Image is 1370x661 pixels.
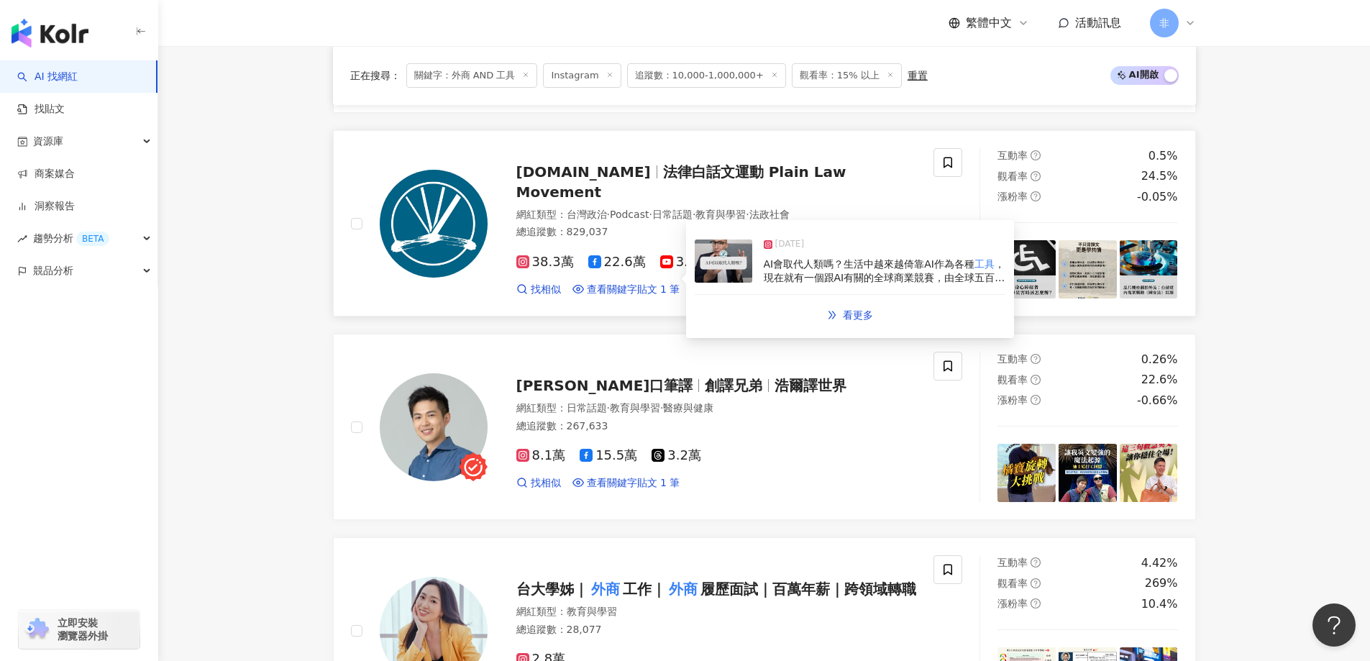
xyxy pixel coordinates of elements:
[749,209,790,220] span: 法政社會
[1075,16,1121,29] span: 活動訊息
[12,19,88,47] img: logo
[33,255,73,287] span: 競品分析
[1141,372,1178,388] div: 22.6%
[966,15,1012,31] span: 繁體中文
[649,209,652,220] span: ·
[350,70,401,81] span: 正在搜尋 ：
[1059,240,1117,298] img: post-image
[17,234,27,244] span: rise
[58,616,108,642] span: 立即安裝 瀏覽器外掛
[516,208,917,222] div: 網紅類型 ：
[333,334,1196,520] a: KOL Avatar[PERSON_NAME]口筆譯創譯兄弟浩爾譯世界網紅類型：日常話題·教育與學習·醫療與健康總追蹤數：267,6338.1萬15.5萬3.2萬找相似查看關鍵字貼文 1 筆互動...
[516,401,917,416] div: 網紅類型 ：
[792,63,902,88] span: 觀看率：15% 以上
[997,374,1028,386] span: 觀看率
[746,209,749,220] span: ·
[1031,598,1041,608] span: question-circle
[76,232,109,246] div: BETA
[1159,15,1169,31] span: 非
[33,222,109,255] span: 趨勢分析
[1120,444,1178,502] img: post-image
[1031,171,1041,181] span: question-circle
[516,476,561,491] a: 找相似
[1141,596,1178,612] div: 10.4%
[843,309,873,321] span: 看更多
[516,283,561,297] a: 找相似
[567,402,607,414] span: 日常話題
[1031,375,1041,385] span: question-circle
[607,402,610,414] span: ·
[1137,393,1178,409] div: -0.66%
[1031,395,1041,405] span: question-circle
[666,578,700,601] mark: 外商
[516,605,917,619] div: 網紅類型 ：
[997,578,1028,589] span: 觀看率
[17,102,65,117] a: 找貼文
[997,240,1056,298] img: post-image
[333,130,1196,316] a: KOL Avatar[DOMAIN_NAME]法律白話文運動 Plain Law Movement網紅類型：台灣政治·Podcast·日常話題·教育與學習·法政社會總追蹤數：829,03738....
[406,63,538,88] span: 關鍵字：外商 AND 工具
[660,255,710,270] span: 3.8萬
[827,310,837,320] span: double-right
[588,255,646,270] span: 22.6萬
[693,209,695,220] span: ·
[764,258,974,270] span: AI會取代人類嗎？​ 生活中越來越倚靠AI作為各種
[997,598,1028,609] span: 漲粉率
[516,448,566,463] span: 8.1萬
[1031,354,1041,364] span: question-circle
[997,394,1028,406] span: 漲粉率
[610,209,649,220] span: Podcast
[516,623,917,637] div: 總追蹤數 ： 28,077
[1031,191,1041,201] span: question-circle
[531,476,561,491] span: 找相似
[516,225,917,240] div: 總追蹤數 ： 829,037
[1141,352,1178,368] div: 0.26%
[572,476,680,491] a: 查看關鍵字貼文 1 筆
[1059,444,1117,502] img: post-image
[588,578,623,601] mark: 外商
[1145,575,1178,591] div: 269%
[580,448,637,463] span: 15.5萬
[775,377,846,394] span: 浩爾譯世界
[1031,578,1041,588] span: question-circle
[17,70,78,84] a: searchAI 找網紅
[23,618,51,641] img: chrome extension
[652,209,693,220] span: 日常話題
[516,163,651,181] span: [DOMAIN_NAME]
[908,70,928,81] div: 重置
[1148,148,1178,164] div: 0.5%
[380,373,488,481] img: KOL Avatar
[695,209,746,220] span: 教育與學習
[1031,557,1041,567] span: question-circle
[1120,240,1178,298] img: post-image
[812,301,888,329] a: double-right看更多
[587,283,680,297] span: 查看關鍵字貼文 1 筆
[1141,168,1178,184] div: 24.5%
[516,255,574,270] span: 38.3萬
[652,448,701,463] span: 3.2萬
[997,557,1028,568] span: 互動率
[610,402,660,414] span: 教育與學習
[1137,189,1178,205] div: -0.05%
[997,170,1028,182] span: 觀看率
[587,476,680,491] span: 查看關鍵字貼文 1 筆
[660,402,663,414] span: ·
[974,258,995,270] mark: 工具
[997,444,1056,502] img: post-image
[17,167,75,181] a: 商案媒合
[567,606,617,617] span: 教育與學習
[531,283,561,297] span: 找相似
[19,610,140,649] a: chrome extension立即安裝 瀏覽器外掛
[663,402,713,414] span: 醫療與健康
[516,419,917,434] div: 總追蹤數 ： 267,633
[695,240,752,283] img: post-image
[623,580,666,598] span: 工作｜
[33,125,63,158] span: 資源庫
[1312,603,1356,647] iframe: Help Scout Beacon - Open
[997,191,1028,202] span: 漲粉率
[516,163,846,201] span: 法律白話文運動 Plain Law Movement
[607,209,610,220] span: ·
[516,377,693,394] span: [PERSON_NAME]口筆譯
[1141,555,1178,571] div: 4.42%
[775,237,805,252] span: [DATE]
